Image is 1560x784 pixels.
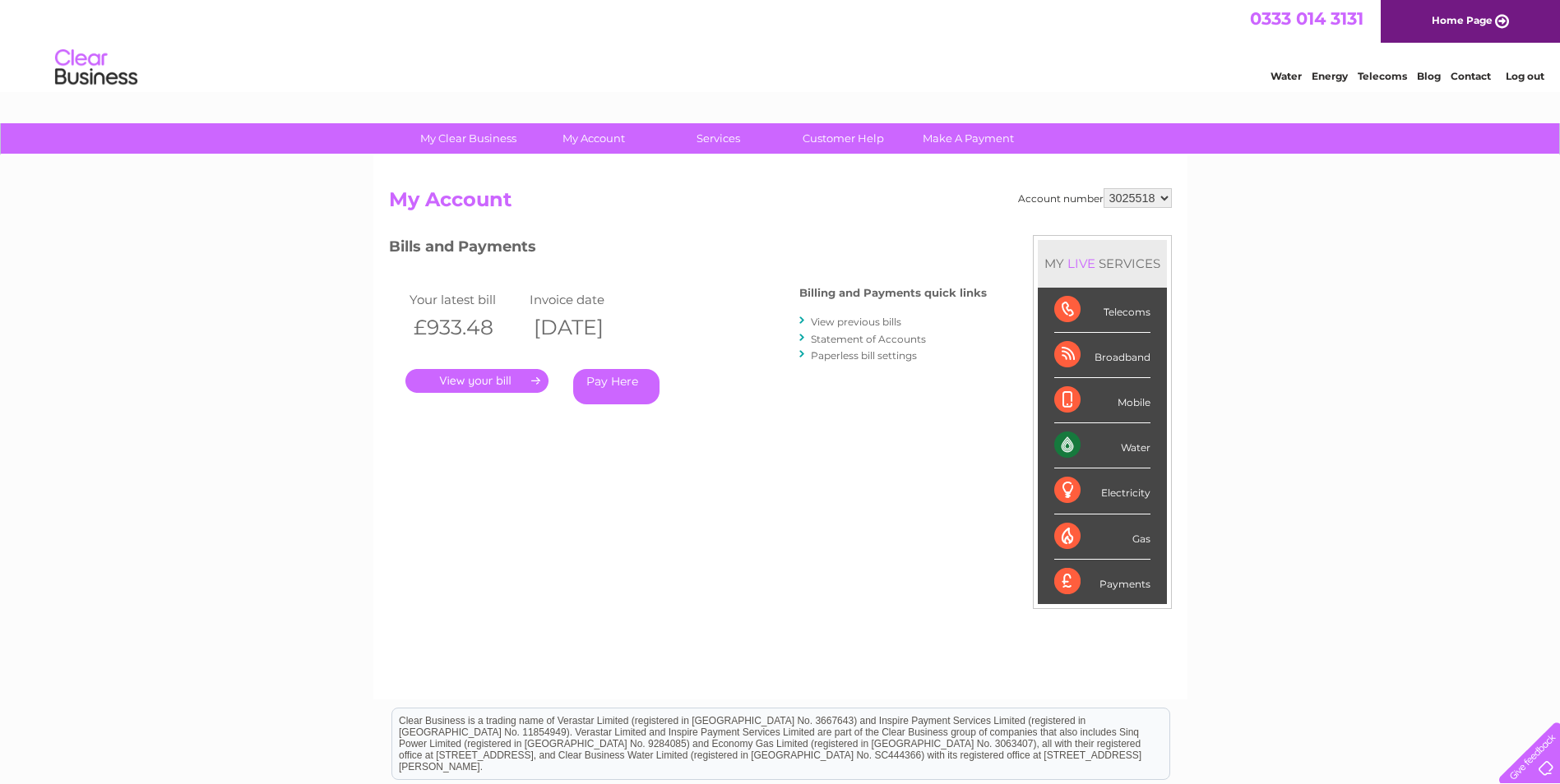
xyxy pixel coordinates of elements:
[389,188,1172,219] h2: My Account
[1054,333,1150,378] div: Broadband
[392,9,1169,80] div: Clear Business is a trading name of Verastar Limited (registered in [GEOGRAPHIC_DATA] No. 3667643...
[1054,514,1150,560] div: Gas
[1038,240,1167,287] div: MY SERVICES
[811,349,917,362] a: Paperless bill settings
[799,287,987,299] h4: Billing and Payments quick links
[1054,423,1150,468] div: Water
[811,316,901,328] a: View previous bills
[389,235,987,264] h3: Bills and Payments
[1064,256,1099,271] div: LIVE
[1054,468,1150,514] div: Electricity
[1358,70,1407,82] a: Telecoms
[405,311,525,344] th: £933.48
[650,123,786,154] a: Services
[54,43,138,93] img: logo.png
[400,123,536,154] a: My Clear Business
[525,288,646,311] td: Invoice date
[525,311,646,344] th: [DATE]
[811,333,926,345] a: Statement of Accounts
[1054,288,1150,333] div: Telecoms
[573,369,660,404] a: Pay Here
[1054,560,1150,604] div: Payments
[1417,70,1441,82] a: Blog
[1451,70,1491,82] a: Contact
[1271,70,1302,82] a: Water
[900,123,1036,154] a: Make A Payment
[1018,188,1172,208] div: Account number
[525,123,661,154] a: My Account
[405,369,549,393] a: .
[775,123,911,154] a: Customer Help
[1506,70,1544,82] a: Log out
[1250,8,1363,29] a: 0333 014 3131
[1054,378,1150,423] div: Mobile
[405,288,525,311] td: Your latest bill
[1312,70,1348,82] a: Energy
